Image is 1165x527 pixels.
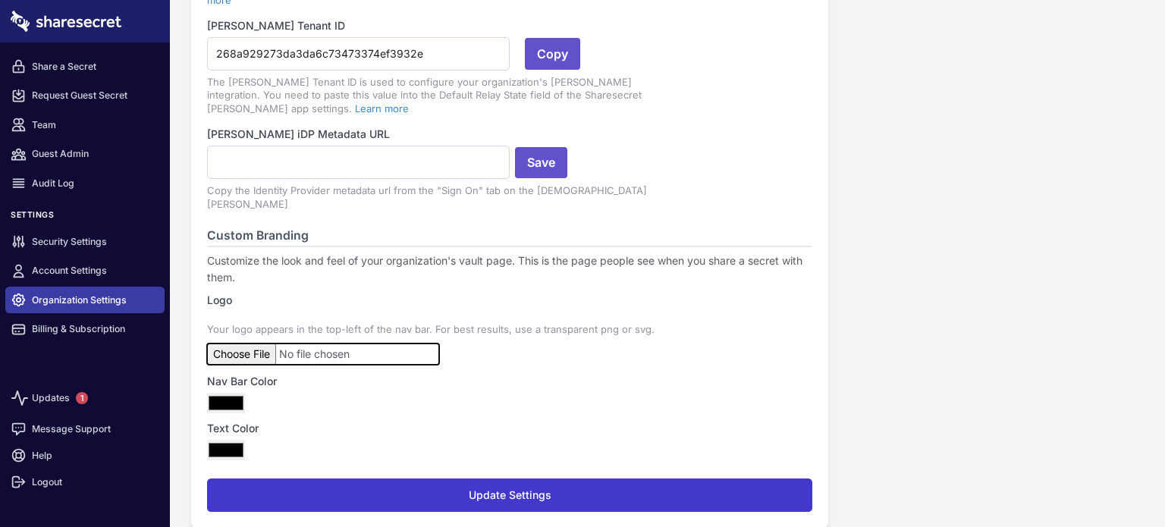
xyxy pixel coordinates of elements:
span: 1 [76,392,88,404]
label: Nav Bar Color [207,373,812,390]
a: Billing & Subscription [5,316,165,343]
a: Request Guest Secret [5,83,165,109]
label: Logo [207,292,812,309]
iframe: Drift Widget Chat Controller [1089,451,1147,509]
a: Account Settings [5,258,165,284]
a: Organization Settings [5,287,165,313]
a: Share a Secret [5,53,165,80]
label: Text Color [207,420,812,437]
a: Audit Log [5,170,165,196]
p: Customize the look and feel of your organization's vault page. This is the page people see when y... [207,253,812,287]
a: Message Support [5,416,165,442]
button: Copy [525,38,580,70]
a: Security Settings [5,228,165,255]
a: Learn more [355,102,409,114]
button: Update Settings [207,478,812,512]
a: Guest Admin [5,141,165,168]
h3: Custom Branding [207,227,812,247]
label: [PERSON_NAME] Tenant ID [207,12,812,34]
a: Updates1 [5,381,165,416]
a: Logout [5,469,165,495]
p: Your logo appears in the top-left of the nav bar. For best results, use a transparent png or svg. [207,321,812,337]
div: Copy the Identity Provider metadata url from the "Sign On" tab on the [DEMOGRAPHIC_DATA] [PERSON_... [207,184,661,211]
a: Team [5,111,165,138]
a: Help [5,442,165,469]
button: Save [515,147,567,179]
h3: Settings [5,210,165,226]
label: [PERSON_NAME] iDP Metadata URL [207,121,812,143]
div: The [PERSON_NAME] Tenant ID is used to configure your organization's [PERSON_NAME] integration. Y... [207,76,661,116]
